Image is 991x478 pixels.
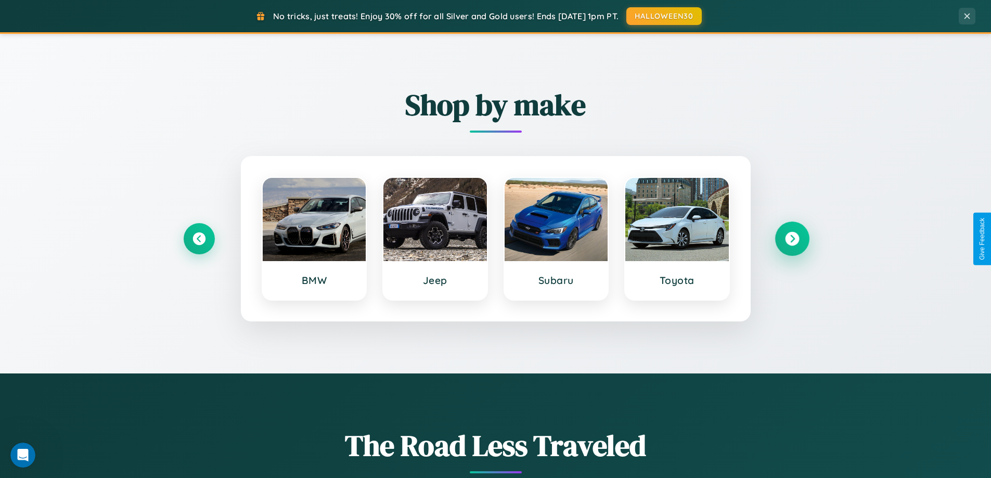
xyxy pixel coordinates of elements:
iframe: Intercom live chat [10,443,35,468]
h1: The Road Less Traveled [184,425,808,466]
h3: Subaru [515,274,598,287]
h2: Shop by make [184,85,808,125]
h3: Toyota [636,274,718,287]
span: No tricks, just treats! Enjoy 30% off for all Silver and Gold users! Ends [DATE] 1pm PT. [273,11,619,21]
div: Give Feedback [979,218,986,260]
h3: Jeep [394,274,477,287]
h3: BMW [273,274,356,287]
button: HALLOWEEN30 [626,7,702,25]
